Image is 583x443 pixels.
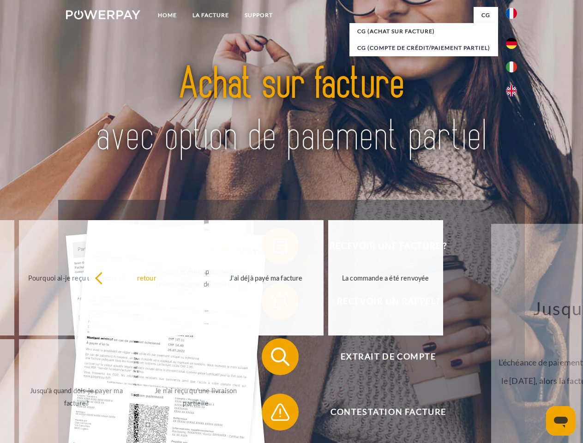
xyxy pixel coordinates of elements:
[150,7,185,24] a: Home
[95,271,198,284] div: retour
[262,338,502,375] button: Extrait de compte
[269,401,292,424] img: qb_warning.svg
[349,40,498,56] a: CG (Compte de crédit/paiement partiel)
[275,394,501,431] span: Contestation Facture
[24,271,128,284] div: Pourquoi ai-je reçu une facture?
[275,338,501,375] span: Extrait de compte
[88,44,495,177] img: title-powerpay_fr.svg
[185,7,237,24] a: LA FACTURE
[66,10,140,19] img: logo-powerpay-white.svg
[24,384,128,409] div: Jusqu'à quand dois-je payer ma facture?
[262,394,502,431] button: Contestation Facture
[506,61,517,72] img: it
[506,8,517,19] img: fr
[349,23,498,40] a: CG (achat sur facture)
[214,271,318,284] div: J'ai déjà payé ma facture
[546,406,576,436] iframe: Bouton de lancement de la fenêtre de messagerie
[506,85,517,96] img: en
[506,38,517,49] img: de
[474,7,498,24] a: CG
[144,384,248,409] div: Je n'ai reçu qu'une livraison partielle
[334,271,438,284] div: La commande a été renvoyée
[269,345,292,368] img: qb_search.svg
[237,7,281,24] a: Support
